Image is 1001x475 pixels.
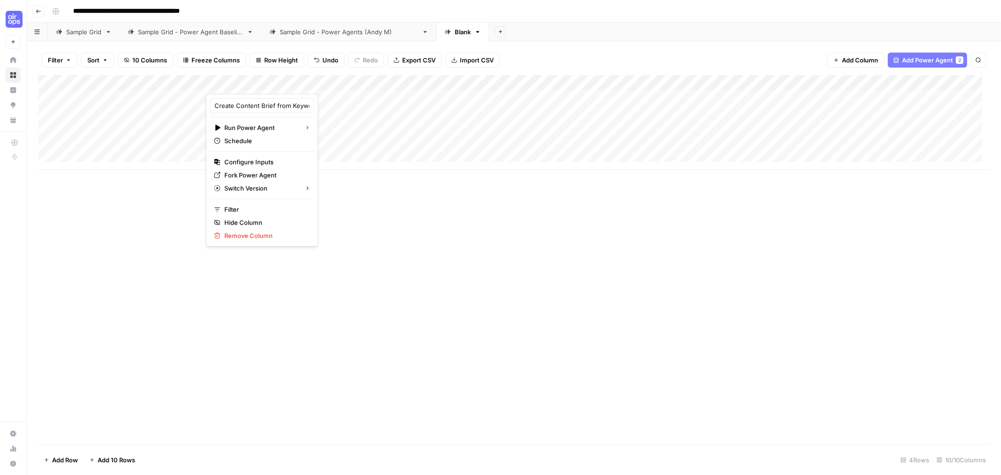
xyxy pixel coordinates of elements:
span: Add Power Agent [902,55,953,65]
span: Add Column [842,55,878,65]
a: Settings [6,426,21,441]
a: Opportunities [6,98,21,113]
button: Help + Support [6,456,21,471]
button: Row Height [250,53,304,68]
a: Blank [436,23,489,41]
button: Redo [348,53,384,68]
span: Filter [48,55,63,65]
span: Fork Power Agent [224,170,306,180]
button: Add Power Agent2 [888,53,967,68]
button: Add Column [827,53,884,68]
span: Filter [224,205,306,214]
a: Sample Grid - Power Agents ([PERSON_NAME]) [261,23,436,41]
button: Freeze Columns [177,53,246,68]
a: Your Data [6,113,21,128]
span: Row Height [264,55,298,65]
button: Import CSV [445,53,500,68]
div: Sample Grid [66,27,101,37]
a: Sample Grid - Power Agent Baseline [120,23,261,41]
button: Filter [42,53,77,68]
span: Sort [87,55,99,65]
div: 4 Rows [897,452,933,467]
button: 10 Columns [118,53,173,68]
a: Usage [6,441,21,456]
div: Blank [455,27,471,37]
div: Sample Grid - Power Agent Baseline [138,27,243,37]
span: Export CSV [402,55,436,65]
img: September Cohort Logo [6,11,23,28]
span: Run Power Agent [224,123,297,132]
span: Hide Column [224,218,306,227]
button: Workspace: September Cohort [6,8,21,31]
span: Add 10 Rows [98,455,135,465]
span: Freeze Columns [191,55,240,65]
span: Schedule [224,136,306,146]
div: 2 [956,56,963,64]
span: 10 Columns [132,55,167,65]
span: Remove Column [224,231,306,240]
span: Add Row [52,455,78,465]
a: Browse [6,68,21,83]
button: Add 10 Rows [84,452,141,467]
button: Add Row [38,452,84,467]
button: Export CSV [388,53,442,68]
span: Import CSV [460,55,494,65]
span: Switch Version [224,184,297,193]
div: 10/10 Columns [933,452,990,467]
a: Insights [6,83,21,98]
button: Undo [308,53,344,68]
a: Sample Grid [48,23,120,41]
span: Undo [322,55,338,65]
div: Sample Grid - Power Agents ([PERSON_NAME]) [280,27,418,37]
span: Redo [363,55,378,65]
span: Configure Inputs [224,157,306,167]
a: Home [6,53,21,68]
span: 2 [958,56,961,64]
button: Sort [81,53,114,68]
